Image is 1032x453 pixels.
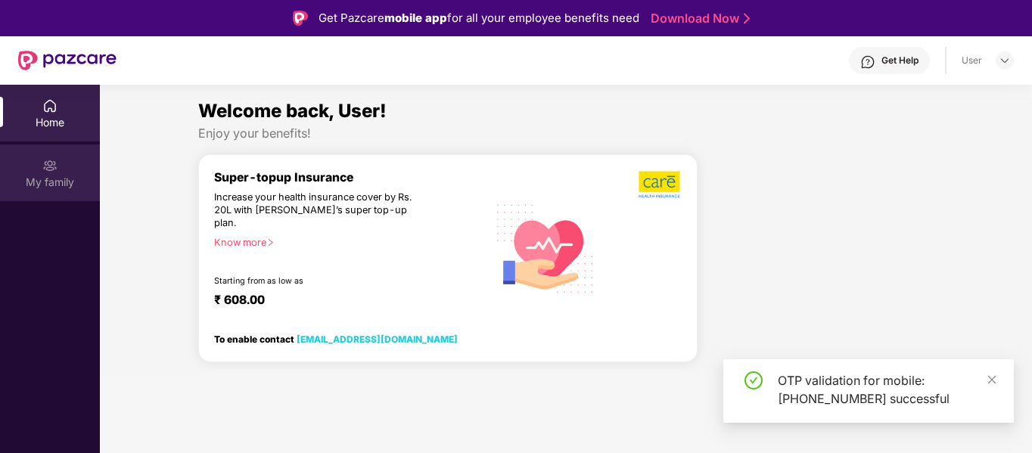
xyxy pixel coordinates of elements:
span: close [987,374,997,385]
div: To enable contact [214,334,458,344]
div: Enjoy your benefits! [198,126,934,141]
div: OTP validation for mobile: [PHONE_NUMBER] successful [778,371,996,408]
div: Starting from as low as [214,276,423,287]
a: Download Now [651,11,745,26]
div: Know more [214,237,478,247]
div: ₹ 608.00 [214,293,472,311]
span: Welcome back, User! [198,100,387,122]
img: svg+xml;base64,PHN2ZyBpZD0iSG9tZSIgeG1sbnM9Imh0dHA6Ly93d3cudzMub3JnLzIwMDAvc3ZnIiB3aWR0aD0iMjAiIG... [42,98,58,113]
img: svg+xml;base64,PHN2ZyBpZD0iSGVscC0zMngzMiIgeG1sbnM9Imh0dHA6Ly93d3cudzMub3JnLzIwMDAvc3ZnIiB3aWR0aD... [860,54,875,70]
span: right [266,238,275,247]
span: check-circle [744,371,763,389]
img: svg+xml;base64,PHN2ZyB3aWR0aD0iMjAiIGhlaWdodD0iMjAiIHZpZXdCb3g9IjAgMCAyMCAyMCIgZmlsbD0ibm9uZSIgeG... [42,158,58,173]
div: Get Pazcare for all your employee benefits need [319,9,639,27]
div: User [962,54,982,67]
img: Stroke [744,11,750,26]
div: Get Help [881,54,919,67]
img: b5dec4f62d2307b9de63beb79f102df3.png [639,170,682,199]
img: New Pazcare Logo [18,51,117,70]
div: Super-topup Insurance [214,170,487,185]
img: Logo [293,11,308,26]
strong: mobile app [384,11,447,25]
a: [EMAIL_ADDRESS][DOMAIN_NAME] [297,334,458,345]
div: Increase your health insurance cover by Rs. 20L with [PERSON_NAME]’s super top-up plan. [214,191,421,230]
img: svg+xml;base64,PHN2ZyBpZD0iRHJvcGRvd24tMzJ4MzIiIHhtbG5zPSJodHRwOi8vd3d3LnczLm9yZy8yMDAwL3N2ZyIgd2... [999,54,1011,67]
img: svg+xml;base64,PHN2ZyB4bWxucz0iaHR0cDovL3d3dy53My5vcmcvMjAwMC9zdmciIHhtbG5zOnhsaW5rPSJodHRwOi8vd3... [487,188,605,307]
